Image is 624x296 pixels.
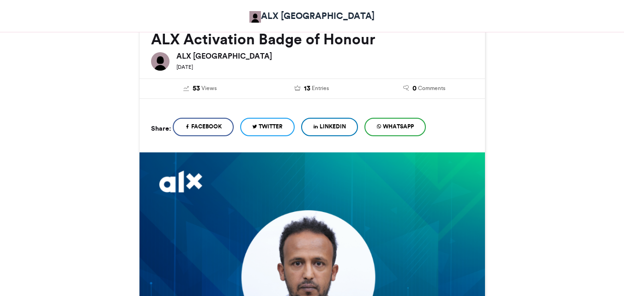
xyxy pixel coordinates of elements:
a: LinkedIn [301,118,358,136]
a: WhatsApp [364,118,426,136]
span: Comments [418,84,445,92]
a: 53 Views [151,84,249,94]
h6: ALX [GEOGRAPHIC_DATA] [176,52,473,60]
span: Views [201,84,217,92]
span: 0 [412,84,417,94]
span: Twitter [259,122,283,131]
h2: ALX Activation Badge of Honour [151,31,473,48]
small: [DATE] [176,64,193,70]
span: Facebook [191,122,222,131]
span: LinkedIn [320,122,346,131]
a: Facebook [173,118,234,136]
a: ALX [GEOGRAPHIC_DATA] [249,9,375,23]
img: ALX Africa [249,11,261,23]
a: Twitter [240,118,295,136]
span: WhatsApp [383,122,414,131]
span: 53 [193,84,200,94]
a: 13 Entries [263,84,361,94]
a: 0 Comments [375,84,473,94]
span: 13 [304,84,310,94]
h5: Share: [151,122,171,134]
img: ALX Africa [151,52,170,71]
span: Entries [312,84,329,92]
